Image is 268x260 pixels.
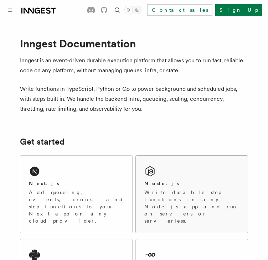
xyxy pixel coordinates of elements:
button: Toggle navigation [6,6,14,14]
h2: Node.js [144,180,180,187]
a: Get started [20,137,65,147]
h1: Inngest Documentation [20,37,248,50]
button: Find something... [113,6,122,14]
a: Sign Up [215,4,262,16]
a: Next.jsAdd queueing, events, crons, and step functions to your Next app on any cloud provider. [20,155,133,233]
p: Add queueing, events, crons, and step functions to your Next app on any cloud provider. [29,189,124,224]
a: Contact sales [147,4,212,16]
h2: Next.js [29,180,60,187]
a: Node.jsWrite durable step functions in any Node.js app and run on servers or serverless. [135,155,248,233]
button: Toggle dark mode [124,6,141,14]
p: Write durable step functions in any Node.js app and run on servers or serverless. [144,189,239,224]
p: Write functions in TypeScript, Python or Go to power background and scheduled jobs, with steps bu... [20,84,248,114]
p: Inngest is an event-driven durable execution platform that allows you to run fast, reliable code ... [20,56,248,76]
